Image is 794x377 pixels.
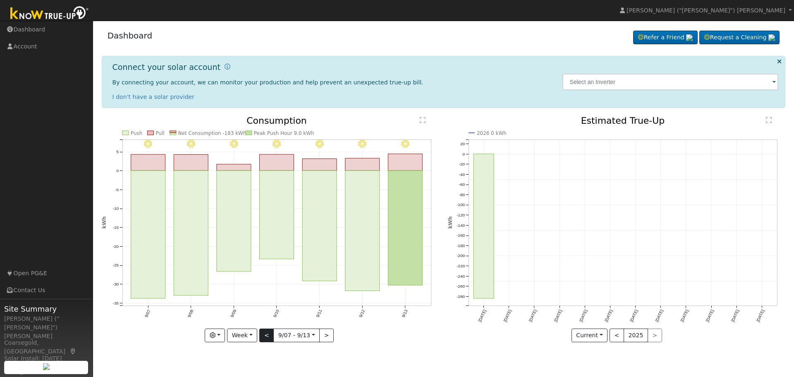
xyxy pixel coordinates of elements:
div: [PERSON_NAME] ("[PERSON_NAME]") [PERSON_NAME] [4,315,88,341]
text: -20 [459,162,465,166]
text: Net Consumption -183 kWh [178,130,246,136]
h1: Connect your solar account [112,62,220,72]
i: 9/07 - Clear [144,140,152,148]
rect: onclick="" [302,159,337,171]
text: 2026 0 kWh [477,130,507,136]
text: -120 [457,213,465,217]
button: < [610,329,624,343]
a: I don't have a solar provider [112,94,195,100]
text: [DATE] [680,309,689,323]
text: 0 [116,168,119,173]
rect: onclick="" [259,154,294,170]
img: Know True-Up [6,5,93,23]
rect: onclick="" [217,164,251,170]
text: [DATE] [604,309,613,323]
text: [DATE] [756,309,765,323]
text: -140 [457,223,465,228]
i: 9/12 - Clear [358,140,366,148]
text: 20 [460,142,465,146]
button: Week [227,329,257,343]
rect: onclick="" [388,154,422,170]
text: [DATE] [503,309,512,323]
div: Coarsegold, [GEOGRAPHIC_DATA] [4,339,88,356]
text: 0 [462,152,465,156]
a: Map [69,348,77,355]
text: -20 [112,244,119,249]
span: By connecting your account, we can monitor your production and help prevent an unexpected true-up... [112,79,423,86]
text: Consumption [246,115,307,126]
text: 9/11 [315,309,323,318]
rect: onclick="" [302,171,337,281]
i: 9/10 - Clear [273,140,281,148]
text: [DATE] [477,309,487,323]
a: Refer a Friend [633,31,698,45]
text: [DATE] [655,309,664,323]
text: -5 [115,187,119,192]
span: [PERSON_NAME] ("[PERSON_NAME]") [PERSON_NAME] [627,7,785,14]
text: 9/10 [273,309,280,318]
a: Request a Cleaning [699,31,780,45]
text: 9/13 [401,309,409,318]
rect: onclick="" [388,171,422,286]
rect: onclick="" [345,171,380,291]
rect: onclick="" [259,171,294,259]
i: 9/13 - Clear [401,140,409,148]
text: -25 [112,263,119,268]
text: -100 [457,203,465,207]
text: [DATE] [730,309,740,323]
text:  [420,117,426,123]
rect: onclick="" [131,171,165,299]
i: 9/09 - Clear [230,140,238,148]
text: 9/12 [358,309,366,318]
rect: onclick="" [474,154,494,298]
text: Estimated True-Up [581,115,665,126]
text: -200 [457,254,465,258]
text: -80 [459,192,465,197]
text: [DATE] [579,309,588,323]
i: 9/08 - Clear [187,140,195,148]
i: 9/11 - Clear [316,140,324,148]
rect: onclick="" [174,155,208,171]
button: 2025 [624,329,648,343]
text: [DATE] [553,309,563,323]
img: retrieve [43,363,50,370]
rect: onclick="" [174,171,208,296]
button: > [319,329,334,343]
text: 9/07 [144,309,151,318]
span: Site Summary [4,303,88,315]
text: -15 [112,225,119,230]
text: -160 [457,233,465,238]
rect: onclick="" [217,171,251,272]
div: System Size: 16.40 kW [4,361,88,370]
text: Push [131,130,142,136]
text: 9/08 [187,309,194,318]
rect: onclick="" [131,154,165,170]
text: -180 [457,243,465,248]
text: [DATE] [705,309,715,323]
text: -40 [459,172,465,177]
text: [DATE] [528,309,538,323]
text: kWh [101,216,107,229]
text: -10 [112,207,119,211]
text: [DATE] [629,309,639,323]
text: -35 [112,301,119,305]
text: -30 [112,282,119,286]
text: -240 [457,274,465,279]
text: Peak Push Hour 9.0 kWh [254,130,314,136]
button: Current [572,329,608,343]
rect: onclick="" [345,158,380,171]
text: 9/09 [230,309,237,318]
text: Pull [155,130,164,136]
text:  [766,117,772,123]
text: -60 [459,182,465,187]
text: -220 [457,264,465,268]
text: kWh [447,216,453,229]
button: 9/07 - 9/13 [273,329,320,343]
button: < [259,329,274,343]
text: 5 [116,150,119,154]
text: -280 [457,294,465,299]
img: retrieve [768,34,775,41]
text: -260 [457,284,465,289]
img: retrieve [686,34,693,41]
input: Select an Inverter [562,74,779,90]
